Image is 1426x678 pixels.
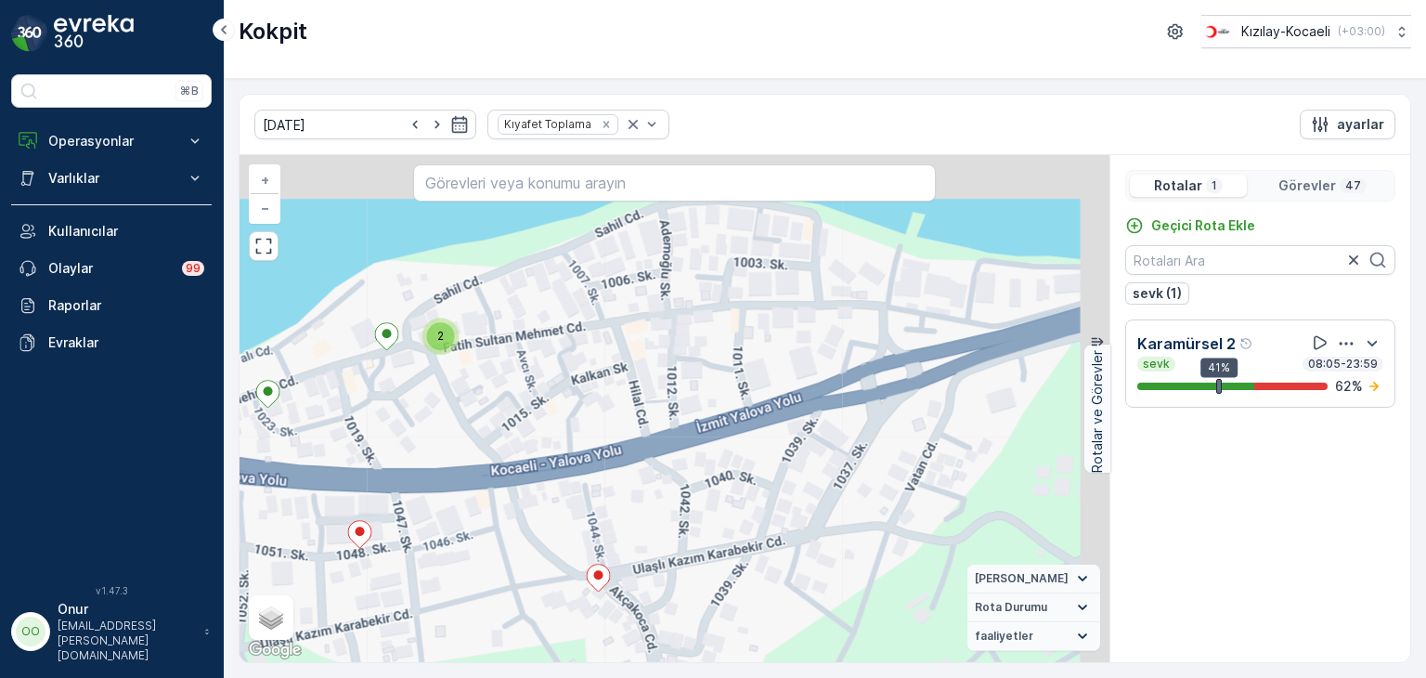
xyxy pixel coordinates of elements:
p: 99 [186,261,201,276]
summary: Rota Durumu [967,593,1100,622]
div: OO [16,617,45,646]
span: faaliyetler [975,629,1033,644]
p: Rotalar ve Görevler [1088,350,1107,473]
p: Raporlar [48,296,204,315]
span: v 1.47.3 [11,585,212,596]
img: k%C4%B1z%C4%B1lay_0jL9uU1.png [1201,21,1234,42]
a: Olaylar99 [11,250,212,287]
p: Operasyonlar [48,132,175,150]
p: Kızılay-Kocaeli [1241,22,1330,41]
a: Uzaklaştır [251,194,279,222]
p: ⌘B [180,84,199,98]
input: Rotaları Ara [1125,245,1395,275]
span: 2 [437,329,444,343]
p: Evraklar [48,333,204,352]
button: Kızılay-Kocaeli(+03:00) [1201,15,1411,48]
button: sevk (1) [1125,282,1189,305]
p: Kokpit [239,17,307,46]
button: Operasyonlar [11,123,212,160]
img: Google [244,638,305,662]
a: Yakınlaştır [251,166,279,194]
div: Kıyafet Toplama [499,115,594,133]
p: Onur [58,600,195,619]
img: logo_dark-DEwI_e13.png [54,15,134,52]
p: 08:05-23:59 [1306,357,1380,372]
p: sevk (1) [1133,284,1182,303]
a: Raporlar [11,287,212,324]
p: 1 [1210,178,1219,193]
span: [PERSON_NAME] [975,571,1069,586]
p: 62 % [1335,377,1363,396]
p: Görevler [1278,176,1336,195]
p: Kullanıcılar [48,222,204,241]
a: Bu bölgeyi Google Haritalar'da açın (yeni pencerede açılır) [244,638,305,662]
p: ( +03:00 ) [1338,24,1385,39]
summary: faaliyetler [967,622,1100,651]
p: Karamürsel 2 [1137,332,1236,355]
p: Geçici Rota Ekle [1151,216,1255,235]
summary: [PERSON_NAME] [967,565,1100,593]
button: Varlıklar [11,160,212,197]
span: Rota Durumu [975,600,1047,615]
span: − [261,200,270,215]
input: Görevleri veya konumu arayın [413,164,935,202]
p: Varlıklar [48,169,175,188]
p: [EMAIL_ADDRESS][PERSON_NAME][DOMAIN_NAME] [58,619,195,663]
button: ayarlar [1300,110,1395,139]
div: 41% [1200,358,1238,378]
p: Olaylar [48,259,171,278]
div: Remove Kıyafet Toplama [596,117,616,132]
span: + [261,172,269,188]
a: Geçici Rota Ekle [1125,216,1255,235]
p: Rotalar [1154,176,1202,195]
a: Layers [251,597,292,638]
a: Kullanıcılar [11,213,212,250]
p: sevk [1141,357,1172,372]
div: Yardım Araç İkonu [1239,336,1254,351]
button: OOOnur[EMAIL_ADDRESS][PERSON_NAME][DOMAIN_NAME] [11,600,212,663]
div: 2 [422,318,460,355]
p: 47 [1343,178,1363,193]
input: dd/mm/yyyy [254,110,476,139]
a: Evraklar [11,324,212,361]
p: ayarlar [1337,115,1384,134]
img: logo [11,15,48,52]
